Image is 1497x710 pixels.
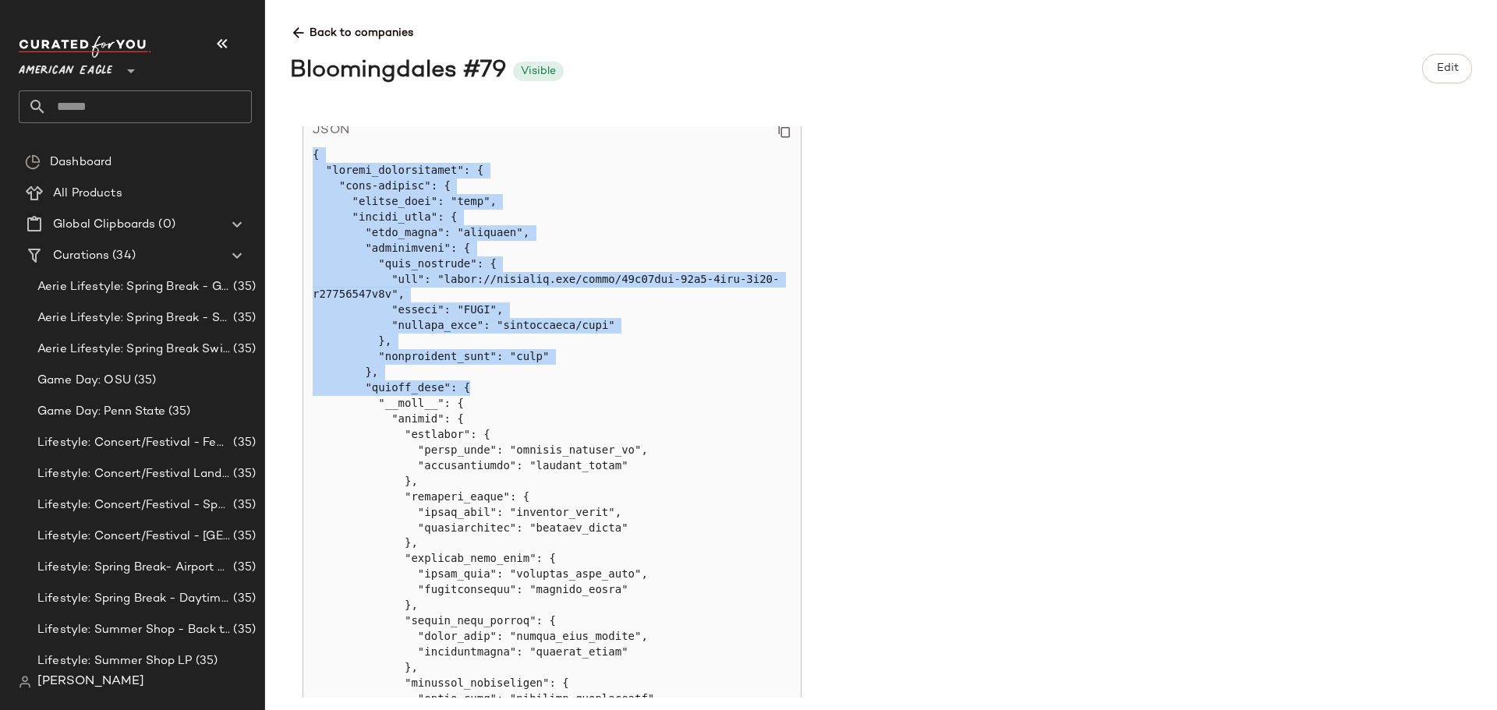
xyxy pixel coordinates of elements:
span: Lifestyle: Summer Shop - Back to School Essentials [37,621,230,639]
img: svg%3e [19,676,31,688]
span: Lifestyle: Concert/Festival Landing Page [37,465,230,483]
span: Game Day: Penn State [37,403,165,421]
span: (35) [230,434,256,452]
span: Lifestyle: Concert/Festival - [GEOGRAPHIC_DATA] [37,528,230,546]
span: Edit [1435,62,1458,75]
span: Curations [53,247,109,265]
span: (35) [230,590,256,608]
span: (35) [230,496,256,514]
span: American Eagle [19,53,112,81]
span: Back to companies [290,12,1472,41]
span: Lifestyle: Concert/Festival - Femme [37,434,230,452]
span: All Products [53,185,122,203]
span: Aerie Lifestyle: Spring Break - Girly/Femme [37,278,230,296]
span: (35) [230,278,256,296]
span: (35) [230,309,256,327]
span: (0) [155,216,175,234]
span: JSON [313,121,349,141]
span: Lifestyle: Concert/Festival - Sporty [37,496,230,514]
span: Lifestyle: Spring Break - Daytime Casual [37,590,230,608]
span: (35) [165,403,191,421]
span: (35) [230,559,256,577]
span: Aerie Lifestyle: Spring Break Swimsuits Landing Page [37,341,230,359]
div: Bloomingdales #79 [290,54,507,89]
span: (34) [109,247,136,265]
span: [PERSON_NAME] [37,673,144,691]
img: svg%3e [25,154,41,170]
div: Visible [521,63,556,79]
span: Dashboard [50,154,111,171]
img: cfy_white_logo.C9jOOHJF.svg [19,36,151,58]
span: Lifestyle: Summer Shop LP [37,652,193,670]
span: Aerie Lifestyle: Spring Break - Sporty [37,309,230,327]
span: (35) [230,528,256,546]
button: Edit [1422,54,1472,83]
span: (35) [131,372,157,390]
span: Game Day: OSU [37,372,131,390]
span: (35) [230,465,256,483]
span: Lifestyle: Spring Break- Airport Style [37,559,230,577]
span: (35) [230,621,256,639]
span: (35) [193,652,218,670]
span: (35) [230,341,256,359]
span: Global Clipboards [53,216,155,234]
